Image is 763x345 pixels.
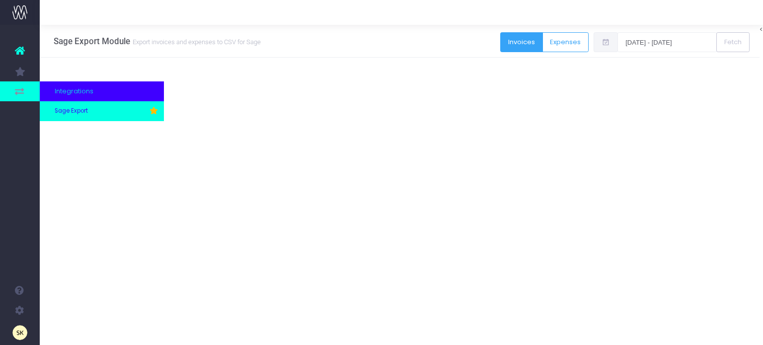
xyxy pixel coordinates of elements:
span: Integrations [55,86,93,96]
div: Button group [500,32,589,55]
span: Sage Export [55,107,88,116]
button: Fetch [716,32,750,52]
h3: Sage Export Module [54,36,261,46]
img: images/default_profile_image.png [12,325,27,340]
button: Invoices [500,32,543,52]
small: Export invoices and expenses to CSV for Sage [130,36,261,46]
input: Select date range [617,32,717,52]
button: Expenses [542,32,589,52]
a: Sage Export [40,101,164,121]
